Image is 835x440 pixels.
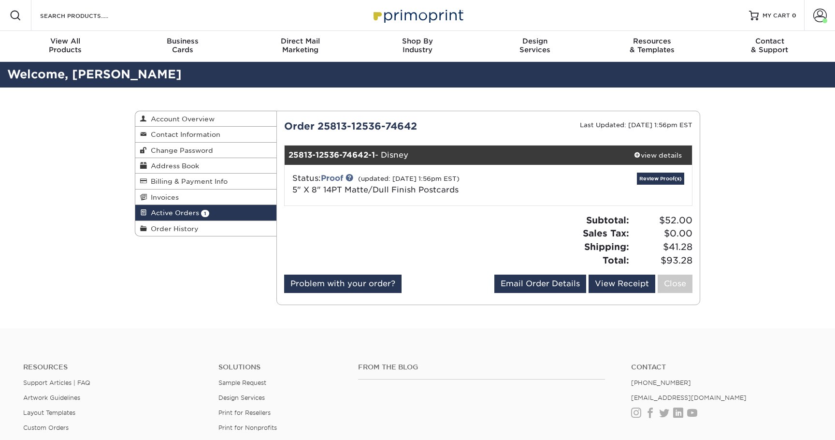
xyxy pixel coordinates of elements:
[637,173,684,185] a: Review Proof(s)
[589,275,655,293] a: View Receipt
[147,177,228,185] span: Billing & Payment Info
[658,275,692,293] a: Close
[359,37,476,45] span: Shop By
[711,31,828,62] a: Contact& Support
[288,150,375,160] strong: 25813-12536-74642-1
[586,215,629,225] strong: Subtotal:
[218,379,266,386] a: Sample Request
[218,394,265,401] a: Design Services
[7,31,124,62] a: View AllProducts
[285,173,556,196] div: Status:
[147,193,179,201] span: Invoices
[218,424,277,431] a: Print for Nonprofits
[135,221,276,236] a: Order History
[242,37,359,45] span: Direct Mail
[23,379,90,386] a: Support Articles | FAQ
[358,175,460,182] small: (updated: [DATE] 1:56pm EST)
[711,37,828,45] span: Contact
[147,225,199,233] span: Order History
[321,174,343,183] a: Proof
[358,363,605,371] h4: From the Blog
[632,227,692,240] span: $0.00
[135,111,276,127] a: Account Overview
[201,210,209,217] span: 1
[242,37,359,54] div: Marketing
[23,409,75,416] a: Layout Templates
[135,190,276,205] a: Invoices
[124,31,242,62] a: BusinessCards
[763,12,790,20] span: MY CART
[7,37,124,54] div: Products
[476,31,593,62] a: DesignServices
[147,115,215,123] span: Account Overview
[285,146,624,165] div: - Disney
[147,131,220,138] span: Contact Information
[135,174,276,189] a: Billing & Payment Info
[23,394,80,401] a: Artwork Guidelines
[476,37,593,54] div: Services
[135,127,276,142] a: Contact Information
[7,37,124,45] span: View All
[369,5,466,26] img: Primoprint
[147,162,199,170] span: Address Book
[124,37,242,54] div: Cards
[603,255,629,265] strong: Total:
[147,209,199,217] span: Active Orders
[632,214,692,227] span: $52.00
[632,254,692,267] span: $93.28
[292,185,459,194] a: 5" X 8" 14PT Matte/Dull Finish Postcards
[124,37,242,45] span: Business
[359,31,476,62] a: Shop ByIndustry
[39,10,133,21] input: SEARCH PRODUCTS.....
[494,275,586,293] a: Email Order Details
[631,394,747,401] a: [EMAIL_ADDRESS][DOMAIN_NAME]
[147,147,213,154] span: Change Password
[593,31,711,62] a: Resources& Templates
[218,363,344,371] h4: Solutions
[359,37,476,54] div: Industry
[284,275,402,293] a: Problem with your order?
[580,121,692,129] small: Last Updated: [DATE] 1:56pm EST
[135,158,276,174] a: Address Book
[792,12,796,19] span: 0
[632,240,692,254] span: $41.28
[631,363,812,371] a: Contact
[476,37,593,45] span: Design
[583,228,629,238] strong: Sales Tax:
[711,37,828,54] div: & Support
[2,411,82,437] iframe: Google Customer Reviews
[277,119,489,133] div: Order 25813-12536-74642
[135,205,276,220] a: Active Orders 1
[23,363,204,371] h4: Resources
[584,241,629,252] strong: Shipping:
[218,409,271,416] a: Print for Resellers
[624,150,692,160] div: view details
[631,379,691,386] a: [PHONE_NUMBER]
[135,143,276,158] a: Change Password
[593,37,711,45] span: Resources
[624,146,692,165] a: view details
[242,31,359,62] a: Direct MailMarketing
[593,37,711,54] div: & Templates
